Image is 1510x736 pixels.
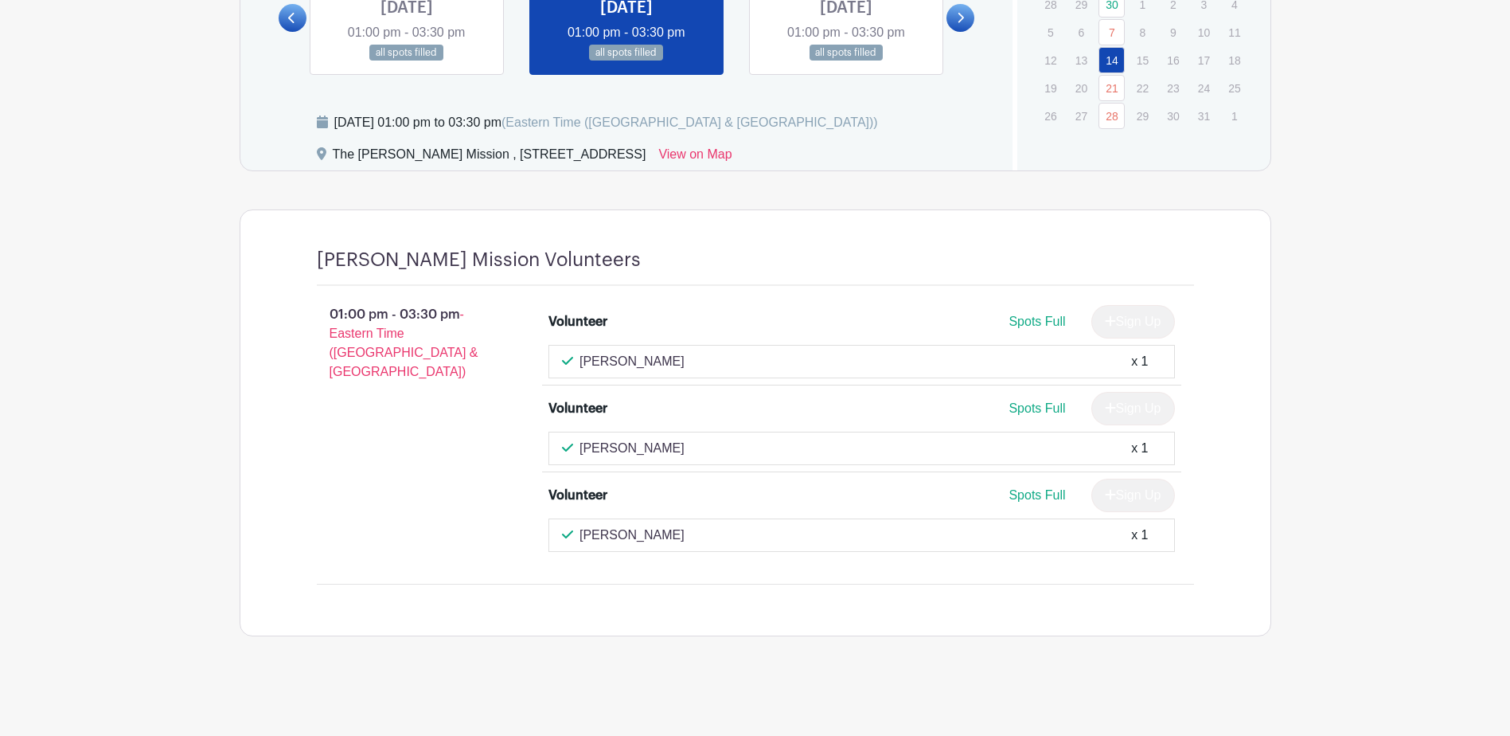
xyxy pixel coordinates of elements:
[1221,20,1247,45] p: 11
[548,486,607,505] div: Volunteer
[291,299,524,388] p: 01:00 pm - 03:30 pm
[1160,104,1186,128] p: 30
[579,439,685,458] p: [PERSON_NAME]
[1130,48,1156,72] p: 15
[1068,20,1094,45] p: 6
[1131,439,1148,458] div: x 1
[1068,104,1094,128] p: 27
[1191,20,1217,45] p: 10
[1160,76,1186,100] p: 23
[1037,20,1063,45] p: 5
[1068,48,1094,72] p: 13
[1037,104,1063,128] p: 26
[1130,76,1156,100] p: 22
[1131,352,1148,371] div: x 1
[579,352,685,371] p: [PERSON_NAME]
[1098,19,1125,45] a: 7
[548,399,607,418] div: Volunteer
[1037,76,1063,100] p: 19
[1009,315,1065,328] span: Spots Full
[1009,488,1065,502] span: Spots Full
[1221,48,1247,72] p: 18
[1191,48,1217,72] p: 17
[333,145,646,170] div: The [PERSON_NAME] Mission , [STREET_ADDRESS]
[548,312,607,331] div: Volunteer
[579,526,685,545] p: [PERSON_NAME]
[334,113,878,132] div: [DATE] 01:00 pm to 03:30 pm
[1160,48,1186,72] p: 16
[1037,48,1063,72] p: 12
[330,307,478,378] span: - Eastern Time ([GEOGRAPHIC_DATA] & [GEOGRAPHIC_DATA])
[1009,401,1065,415] span: Spots Full
[1191,104,1217,128] p: 31
[501,115,878,129] span: (Eastern Time ([GEOGRAPHIC_DATA] & [GEOGRAPHIC_DATA]))
[317,249,641,272] h4: [PERSON_NAME] Mission Volunteers
[1130,104,1156,128] p: 29
[1098,103,1125,129] a: 28
[1221,104,1247,128] p: 1
[1068,76,1094,100] p: 20
[1191,76,1217,100] p: 24
[1098,47,1125,73] a: 14
[1098,75,1125,101] a: 21
[1160,20,1186,45] p: 9
[1130,20,1156,45] p: 8
[1131,526,1148,545] div: x 1
[1221,76,1247,100] p: 25
[658,145,732,170] a: View on Map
